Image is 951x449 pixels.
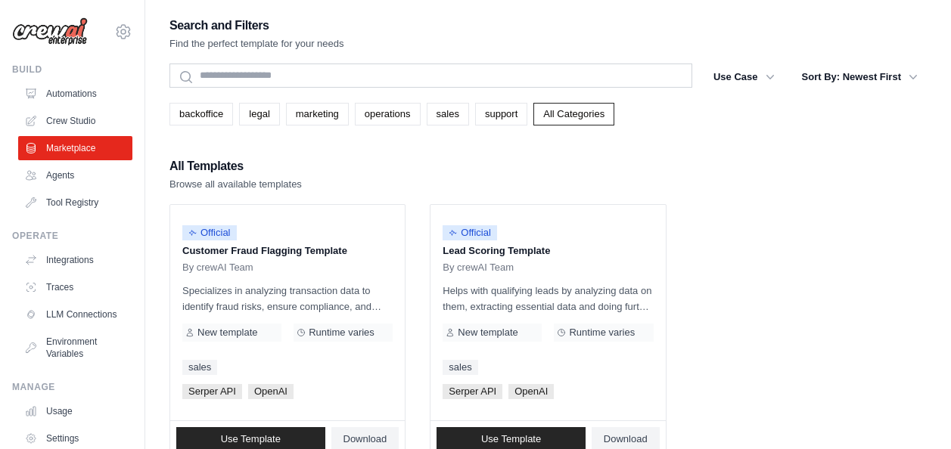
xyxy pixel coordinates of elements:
span: Runtime varies [309,327,374,339]
a: backoffice [169,103,233,125]
h2: All Templates [169,156,302,177]
span: New template [197,327,257,339]
p: Find the perfect template for your needs [169,36,344,51]
a: sales [182,360,217,375]
a: All Categories [533,103,614,125]
span: Download [604,433,648,445]
button: Use Case [704,63,784,91]
a: sales [427,103,469,125]
span: By crewAI Team [182,262,253,274]
span: Serper API [443,384,502,399]
a: Crew Studio [18,109,132,133]
span: Serper API [182,384,242,399]
a: Marketplace [18,136,132,160]
p: Specializes in analyzing transaction data to identify fraud risks, ensure compliance, and conduct... [182,283,393,314]
a: legal [239,103,279,125]
a: LLM Connections [18,302,132,327]
a: Automations [18,82,132,106]
a: marketing [286,103,349,125]
a: operations [355,103,421,125]
span: Runtime varies [569,327,635,339]
a: Usage [18,399,132,423]
div: Operate [12,230,132,242]
img: Logo [12,17,88,46]
span: Official [443,225,497,240]
span: Use Template [481,433,541,445]
span: Use Template [221,433,281,445]
h2: Search and Filters [169,15,344,36]
a: Tool Registry [18,190,132,215]
a: Environment Variables [18,330,132,366]
div: Manage [12,381,132,393]
span: Download [343,433,387,445]
a: Agents [18,163,132,187]
p: Lead Scoring Template [443,243,653,259]
span: By crewAI Team [443,262,514,274]
span: Official [182,225,237,240]
a: sales [443,360,477,375]
p: Helps with qualifying leads by analyzing data on them, extracting essential data and doing furthe... [443,283,653,314]
p: Customer Fraud Flagging Template [182,243,393,259]
span: New template [458,327,517,339]
a: support [475,103,527,125]
a: Integrations [18,248,132,272]
a: Traces [18,275,132,299]
span: OpenAI [248,384,294,399]
div: Build [12,63,132,76]
span: OpenAI [508,384,554,399]
button: Sort By: Newest First [793,63,927,91]
p: Browse all available templates [169,177,302,192]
